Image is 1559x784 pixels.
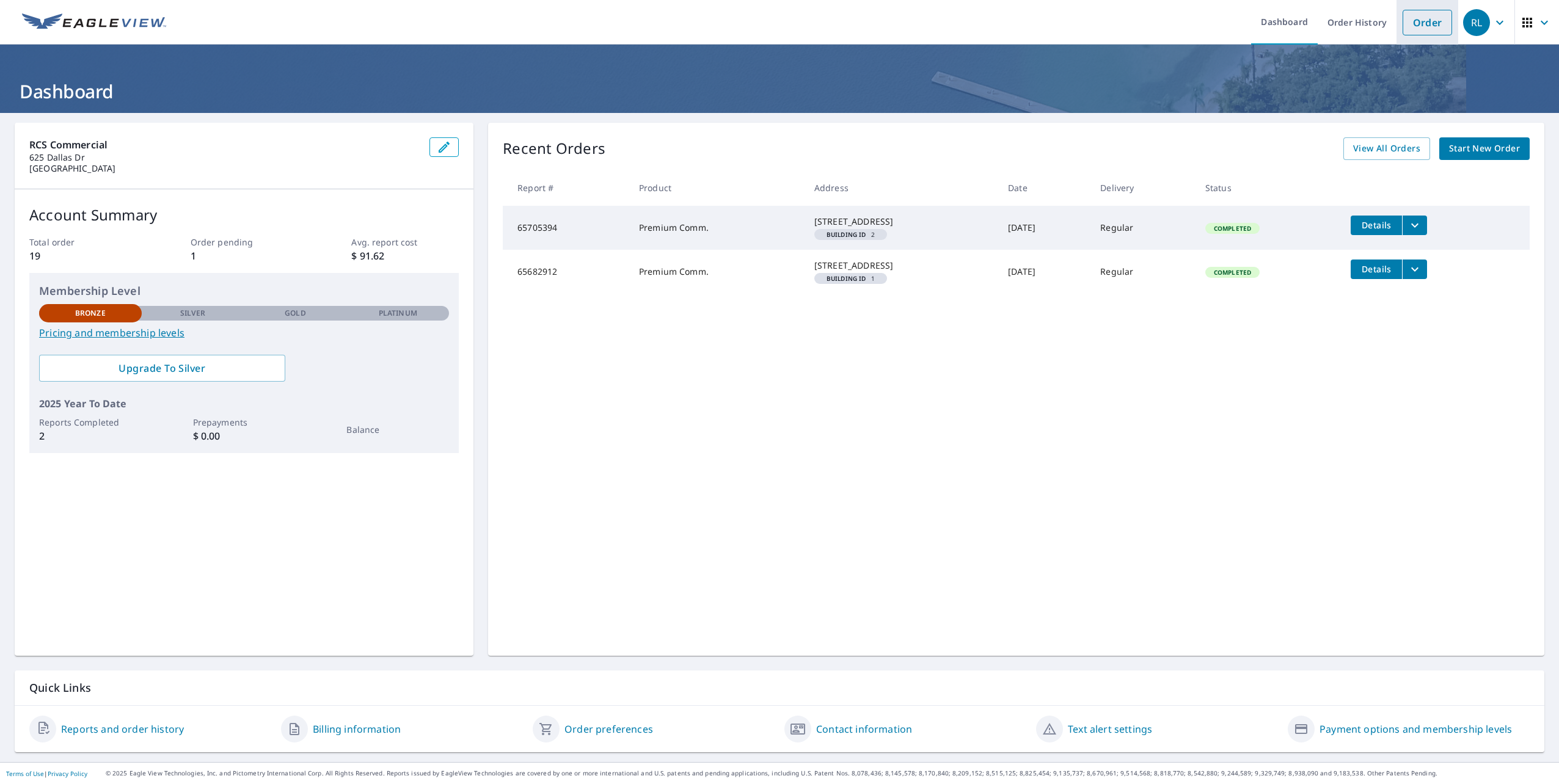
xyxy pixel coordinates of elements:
th: Address [805,170,998,206]
a: Text alert settings [1068,722,1152,736]
p: Membership Level [39,283,449,299]
p: © 2025 Eagle View Technologies, Inc. and Pictometry International Corp. All Rights Reserved. Repo... [106,769,1553,778]
button: filesDropdownBtn-65705394 [1402,216,1427,235]
th: Delivery [1090,170,1195,206]
a: Billing information [313,722,401,736]
p: Bronze [75,308,106,319]
td: Regular [1090,206,1195,250]
div: [STREET_ADDRESS] [814,260,988,272]
a: Contact information [816,722,912,736]
span: Completed [1207,224,1258,233]
th: Report # [503,170,629,206]
a: Reports and order history [61,722,184,736]
td: 65682912 [503,250,629,294]
p: Silver [180,308,206,319]
th: Date [998,170,1090,206]
p: Total order [29,236,137,249]
span: Upgrade To Silver [49,361,276,375]
span: Details [1358,219,1395,231]
th: Status [1196,170,1342,206]
p: 2025 Year To Date [39,396,449,411]
span: Completed [1207,268,1258,277]
div: [STREET_ADDRESS] [814,216,988,228]
p: Avg. report cost [351,236,459,249]
span: Details [1358,263,1395,275]
td: [DATE] [998,250,1090,294]
p: 1 [191,249,298,263]
td: Premium Comm. [629,250,805,294]
h1: Dashboard [15,79,1544,104]
p: Quick Links [29,680,1530,695]
a: Terms of Use [6,769,44,778]
p: Prepayments [193,416,296,429]
p: Balance [346,423,449,436]
td: 65705394 [503,206,629,250]
a: View All Orders [1343,137,1430,160]
span: 1 [819,275,882,281]
p: [GEOGRAPHIC_DATA] [29,163,420,174]
p: Reports Completed [39,416,142,429]
a: Order preferences [564,722,653,736]
td: Premium Comm. [629,206,805,250]
button: detailsBtn-65682912 [1351,260,1402,279]
p: 19 [29,249,137,263]
a: Order [1403,10,1452,35]
div: RL [1463,9,1490,36]
td: Regular [1090,250,1195,294]
td: [DATE] [998,206,1090,250]
em: Building ID [827,275,866,281]
span: Start New Order [1449,141,1520,156]
th: Product [629,170,805,206]
a: Upgrade To Silver [39,355,285,382]
span: View All Orders [1353,141,1420,156]
p: Platinum [379,308,417,319]
p: $ 91.62 [351,249,459,263]
p: $ 0.00 [193,429,296,443]
img: EV Logo [22,13,166,32]
p: Account Summary [29,204,459,226]
a: Pricing and membership levels [39,325,449,340]
button: detailsBtn-65705394 [1351,216,1402,235]
p: | [6,770,87,777]
a: Start New Order [1439,137,1530,160]
span: 2 [819,231,882,238]
em: Building ID [827,231,866,238]
p: 625 Dallas Dr [29,152,420,163]
button: filesDropdownBtn-65682912 [1402,260,1427,279]
p: Gold [285,308,305,319]
a: Payment options and membership levels [1320,722,1512,736]
p: Order pending [191,236,298,249]
p: 2 [39,429,142,443]
p: RCS Commercial [29,137,420,152]
p: Recent Orders [503,137,605,160]
a: Privacy Policy [48,769,87,778]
